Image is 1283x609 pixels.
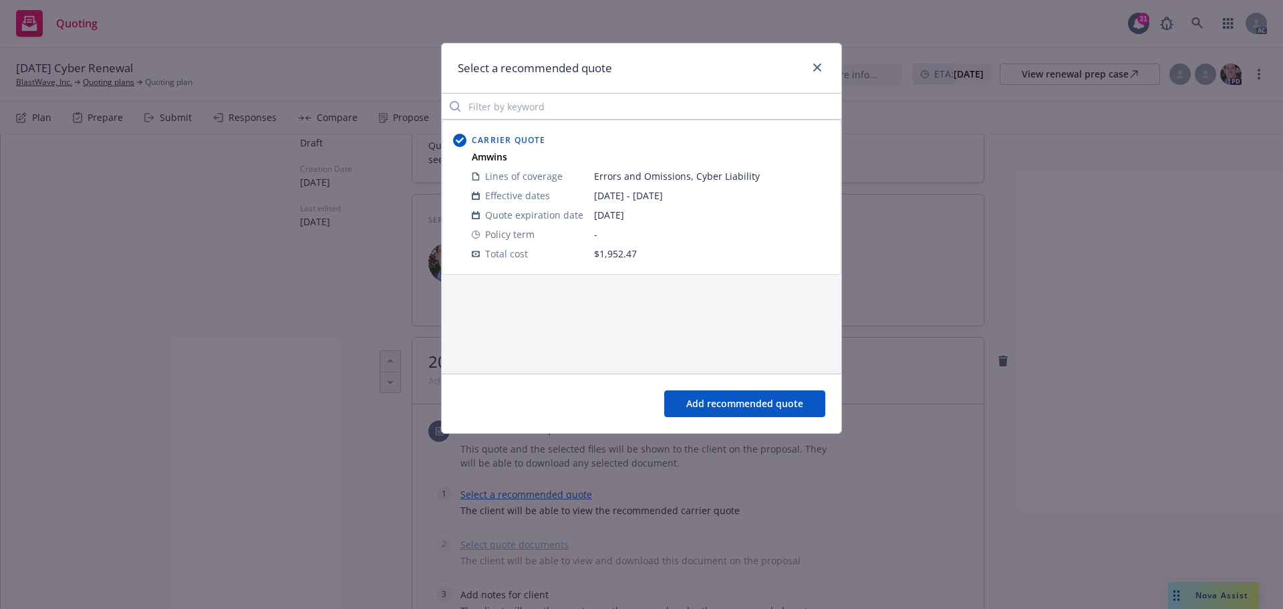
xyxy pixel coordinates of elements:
span: Effective dates [485,189,550,203]
span: Lines of coverage [485,169,563,183]
span: Policy term [485,227,535,241]
span: [DATE] - [DATE] [594,189,830,203]
span: - [594,227,830,241]
a: close [809,59,825,76]
span: [DATE] [594,208,830,222]
input: Filter by keyword [442,93,841,120]
button: Add recommended quote [664,390,825,417]
span: Quote expiration date [485,208,583,222]
span: Total cost [485,247,528,261]
span: $1,952.47 [594,247,637,260]
strong: Amwins [472,150,507,163]
span: Carrier Quote [472,134,546,146]
h1: Select a recommended quote [458,59,612,77]
span: Errors and Omissions, Cyber Liability [594,169,830,183]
